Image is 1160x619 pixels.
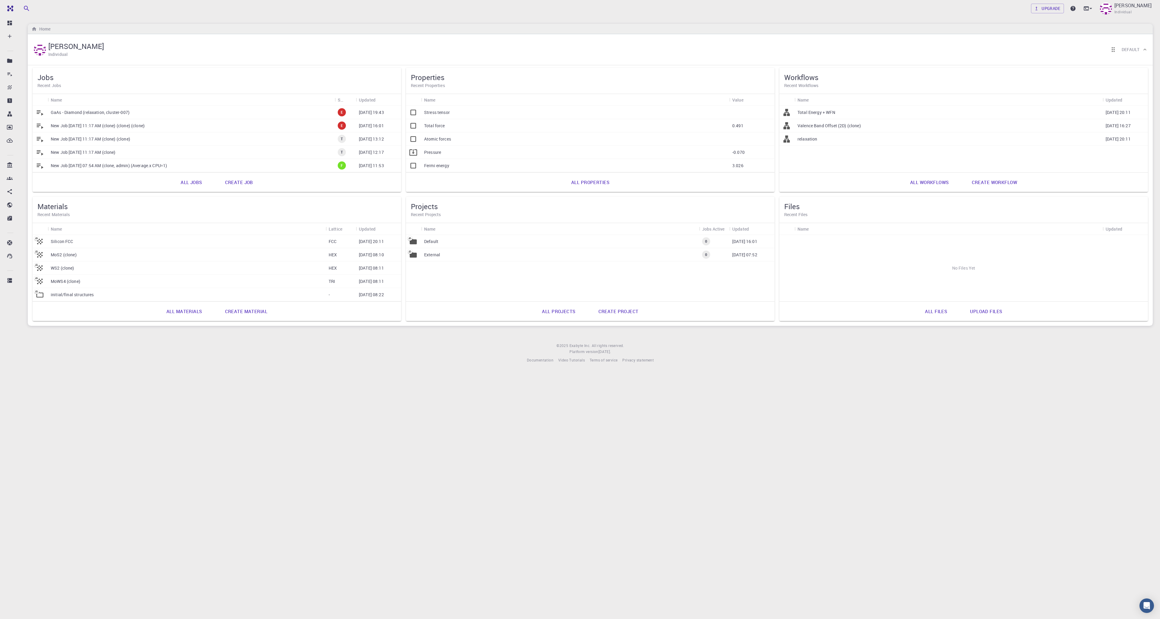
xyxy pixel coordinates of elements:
[699,223,729,235] div: Jobs Active
[51,278,80,284] p: MoWS4 (clone)
[729,94,775,106] div: Value
[779,235,1148,301] div: No Files Yet
[62,224,72,234] button: Sort
[51,123,145,129] p: New Job [DATE] 11:17 AM (clone) (clone) (clone)
[51,149,116,155] p: New Job [DATE] 11:17 AM (clone)
[598,349,611,355] a: [DATE].
[598,349,611,354] span: [DATE] .
[565,175,616,190] a: All properties
[784,73,1143,82] h5: Workflows
[329,292,330,298] p: -
[359,278,384,284] p: [DATE] 08:11
[569,349,598,355] span: Platform version
[338,163,345,168] span: F
[424,136,451,142] p: Atomic forces
[329,238,337,245] p: FCC
[37,82,396,89] h6: Recent Jobs
[338,150,345,155] span: T
[359,123,384,129] p: [DATE] 16:01
[359,163,384,169] p: [DATE] 11:53
[732,163,743,169] p: 3.026
[1106,109,1131,115] p: [DATE] 20:11
[424,223,436,235] div: Name
[1122,95,1132,105] button: Sort
[590,358,617,362] span: Terms of service
[37,73,396,82] h5: Jobs
[335,94,356,106] div: Status
[338,122,346,130] div: error
[729,223,775,235] div: Updated
[48,223,326,235] div: Name
[51,252,77,258] p: MoS2 (clone)
[48,41,104,51] h5: [PERSON_NAME]
[338,136,345,141] span: T
[622,358,654,362] span: Privacy statement
[732,123,743,129] p: 0.491
[51,292,94,298] p: initial/final structures
[527,357,553,363] a: Documentation
[51,136,130,142] p: New Job [DATE] 11:17 AM (clone) (clone)
[436,224,445,234] button: Sort
[424,149,441,155] p: Pressure
[28,65,1153,326] div: Saikat Mukhopadhyay[PERSON_NAME]IndividualReorder cardsDefault
[527,358,553,362] span: Documentation
[424,109,450,115] p: Stress tensor
[424,94,436,106] div: Name
[329,252,337,258] p: HEX
[436,95,445,105] button: Sort
[1106,123,1131,129] p: [DATE] 16:27
[160,304,209,319] a: All materials
[329,265,337,271] p: HEX
[1103,94,1148,106] div: Updated
[535,304,582,319] a: All projects
[421,223,699,235] div: Name
[33,94,48,106] div: Icon
[424,238,438,245] p: Default
[797,94,809,106] div: Name
[1106,94,1122,106] div: Updated
[406,223,421,235] div: Icon
[343,95,353,105] button: Sort
[592,343,624,349] span: All rights reserved.
[51,163,167,169] p: New Job [DATE] 07:54 AM (clone, admin) (Average.x CPU=1)
[732,238,757,245] p: [DATE] 16:01
[809,95,819,105] button: Sort
[703,239,710,244] span: 0
[359,292,384,298] p: [DATE] 08:22
[794,94,1103,106] div: Name
[48,51,68,58] h6: Individual
[1100,2,1112,15] img: Saikat Mukhopadhyay
[1122,46,1139,53] h6: Default
[51,94,62,106] div: Name
[809,224,819,234] button: Sort
[359,136,384,142] p: [DATE] 13:12
[375,95,385,105] button: Sort
[797,223,809,235] div: Name
[359,223,375,235] div: Updated
[569,343,591,349] a: Exabyte Inc.
[359,265,384,271] p: [DATE] 08:11
[1139,598,1154,613] div: Open Intercom Messenger
[342,224,352,234] button: Sort
[784,202,1143,211] h5: Files
[174,175,208,190] a: All jobs
[359,109,384,115] p: [DATE] 19:43
[37,211,396,218] h6: Recent Materials
[356,223,401,235] div: Updated
[338,110,345,115] span: E
[1122,224,1132,234] button: Sort
[424,123,445,129] p: Total force
[218,175,260,190] a: Create job
[1106,136,1131,142] p: [DATE] 20:11
[784,211,1143,218] h6: Recent Files
[794,223,1103,235] div: Name
[904,175,955,190] a: All workflows
[218,304,274,319] a: Create material
[329,278,335,284] p: TRI
[421,94,729,106] div: Name
[359,94,375,106] div: Updated
[338,135,346,143] div: timeout
[51,238,73,245] p: Silicon FCC
[411,73,770,82] h5: Properties
[702,223,725,235] div: Jobs Active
